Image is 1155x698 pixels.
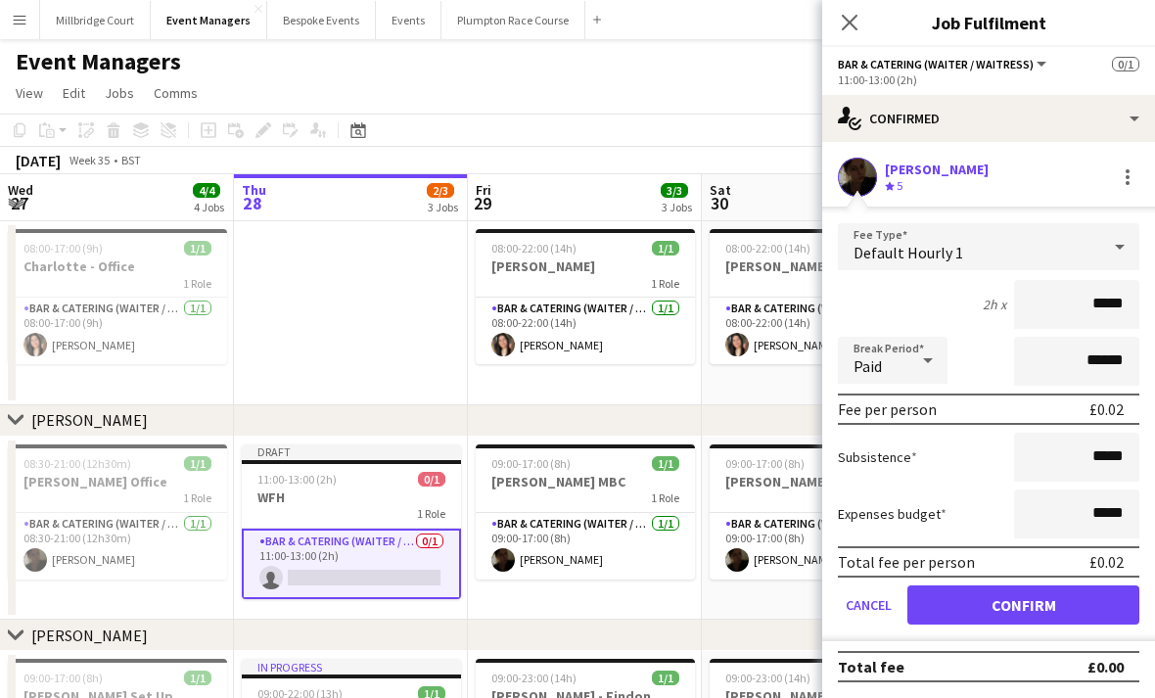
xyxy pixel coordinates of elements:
button: Events [376,1,441,39]
span: 5 [897,178,902,193]
app-card-role: Bar & Catering (Waiter / waitress)1/109:00-17:00 (8h)[PERSON_NAME] [710,513,929,580]
a: Jobs [97,80,142,106]
span: 08:00-17:00 (9h) [23,241,103,256]
span: 1/1 [652,671,679,685]
a: Comms [146,80,206,106]
div: £0.02 [1089,399,1124,419]
div: Total fee per person [838,552,975,572]
div: BST [121,153,141,167]
app-card-role: Bar & Catering (Waiter / waitress)1/108:30-21:00 (12h30m)[PERSON_NAME] [8,513,227,580]
span: 3/3 [661,183,688,198]
h1: Event Managers [16,47,181,76]
span: 11:00-13:00 (2h) [257,472,337,487]
span: Default Hourly 1 [854,243,963,262]
div: 4 Jobs [194,200,224,214]
app-card-role: Bar & Catering (Waiter / waitress)1/108:00-22:00 (14h)[PERSON_NAME] [710,298,929,364]
span: 1/1 [184,456,211,471]
span: 08:00-22:00 (14h) [725,241,810,256]
div: Fee per person [838,399,937,419]
span: Bar & Catering (Waiter / waitress) [838,57,1034,71]
div: In progress [242,659,461,675]
h3: [PERSON_NAME] Office [8,473,227,490]
span: 1 Role [417,506,445,521]
span: 1 Role [651,276,679,291]
app-card-role: Bar & Catering (Waiter / waitress)1/108:00-22:00 (14h)[PERSON_NAME] [476,298,695,364]
button: Bar & Catering (Waiter / waitress) [838,57,1049,71]
span: 09:00-17:00 (8h) [23,671,103,685]
div: [PERSON_NAME] [31,410,148,430]
div: 2h x [983,296,1006,313]
div: 3 Jobs [662,200,692,214]
a: View [8,80,51,106]
button: Bespoke Events [267,1,376,39]
span: 09:00-23:00 (14h) [491,671,577,685]
span: 1 Role [183,490,211,505]
span: View [16,84,43,102]
div: [PERSON_NAME] [31,626,148,645]
app-card-role: Bar & Catering (Waiter / waitress)0/111:00-13:00 (2h) [242,529,461,599]
div: £0.00 [1087,657,1124,676]
app-job-card: Draft11:00-13:00 (2h)0/1WFH1 RoleBar & Catering (Waiter / waitress)0/111:00-13:00 (2h) [242,444,461,599]
div: Total fee [838,657,904,676]
span: Week 35 [65,153,114,167]
span: Edit [63,84,85,102]
h3: Job Fulfilment [822,10,1155,35]
span: 09:00-23:00 (14h) [725,671,810,685]
div: Draft [242,444,461,460]
span: Paid [854,356,882,376]
h3: [PERSON_NAME] MBC [710,473,929,490]
span: 08:30-21:00 (12h30m) [23,456,131,471]
span: Wed [8,181,33,199]
span: Thu [242,181,266,199]
span: 0/1 [1112,57,1139,71]
app-card-role: Bar & Catering (Waiter / waitress)1/109:00-17:00 (8h)[PERSON_NAME] [476,513,695,580]
span: 1/1 [652,456,679,471]
span: Sat [710,181,731,199]
div: 11:00-13:00 (2h) [838,72,1139,87]
h3: [PERSON_NAME] [476,257,695,275]
span: 27 [5,192,33,214]
label: Subsistence [838,448,917,466]
app-job-card: 09:00-17:00 (8h)1/1[PERSON_NAME] MBC1 RoleBar & Catering (Waiter / waitress)1/109:00-17:00 (8h)[P... [710,444,929,580]
app-job-card: 08:30-21:00 (12h30m)1/1[PERSON_NAME] Office1 RoleBar & Catering (Waiter / waitress)1/108:30-21:00... [8,444,227,580]
button: Event Managers [151,1,267,39]
span: 08:00-22:00 (14h) [491,241,577,256]
span: 29 [473,192,491,214]
div: [DATE] [16,151,61,170]
span: 1/1 [184,241,211,256]
span: Fri [476,181,491,199]
span: 09:00-17:00 (8h) [491,456,571,471]
span: 28 [239,192,266,214]
app-job-card: 09:00-17:00 (8h)1/1[PERSON_NAME] MBC1 RoleBar & Catering (Waiter / waitress)1/109:00-17:00 (8h)[P... [476,444,695,580]
span: Comms [154,84,198,102]
button: Cancel [838,585,900,625]
app-job-card: 08:00-22:00 (14h)1/1[PERSON_NAME]1 RoleBar & Catering (Waiter / waitress)1/108:00-22:00 (14h)[PER... [476,229,695,364]
app-card-role: Bar & Catering (Waiter / waitress)1/108:00-17:00 (9h)[PERSON_NAME] [8,298,227,364]
span: 1/1 [652,241,679,256]
span: 2/3 [427,183,454,198]
span: 1/1 [184,671,211,685]
div: £0.02 [1089,552,1124,572]
div: Confirmed [822,95,1155,142]
div: 08:00-17:00 (9h)1/1Charlotte - Office1 RoleBar & Catering (Waiter / waitress)1/108:00-17:00 (9h)[... [8,229,227,364]
h3: [PERSON_NAME] MBC [476,473,695,490]
h3: WFH [242,489,461,506]
span: 1 Role [651,490,679,505]
span: 30 [707,192,731,214]
label: Expenses budget [838,505,947,523]
div: [PERSON_NAME] [885,161,989,178]
a: Edit [55,80,93,106]
span: 1 Role [183,276,211,291]
h3: Charlotte - Office [8,257,227,275]
span: Jobs [105,84,134,102]
div: 3 Jobs [428,200,458,214]
span: 09:00-17:00 (8h) [725,456,805,471]
h3: [PERSON_NAME] [710,257,929,275]
app-job-card: 08:00-22:00 (14h)1/1[PERSON_NAME]1 RoleBar & Catering (Waiter / waitress)1/108:00-22:00 (14h)[PER... [710,229,929,364]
